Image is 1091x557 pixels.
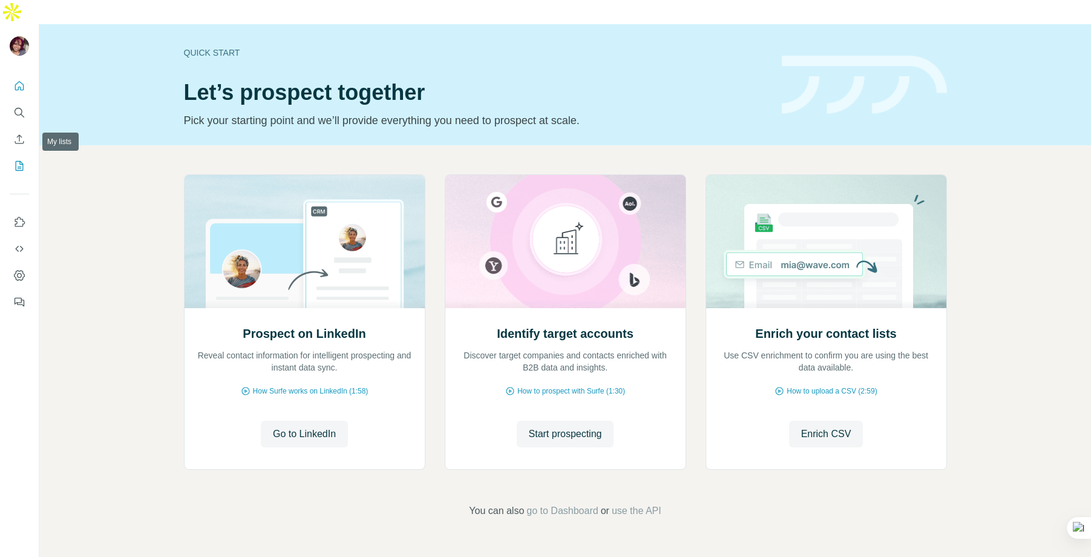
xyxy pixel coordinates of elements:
[706,175,947,308] img: Enrich your contact lists
[755,325,896,342] h2: Enrich your contact lists
[10,102,29,124] button: Search
[10,265,29,286] button: Dashboard
[184,47,767,59] div: Quick start
[497,325,634,342] h2: Identify target accounts
[253,386,369,397] span: How Surfe works on LinkedIn (1:58)
[445,175,686,308] img: Identify target accounts
[261,421,348,447] button: Go to LinkedIn
[10,36,29,56] img: Avatar
[184,81,767,105] h1: Let’s prospect together
[184,175,425,308] img: Prospect on LinkedIn
[10,238,29,260] button: Use Surfe API
[10,291,29,313] button: Feedback
[10,155,29,177] button: My lists
[782,56,947,114] img: banner
[801,427,851,441] span: Enrich CSV
[517,386,625,397] span: How to prospect with Surfe (1:30)
[601,504,609,518] span: or
[787,386,877,397] span: How to upload a CSV (2:59)
[526,504,598,518] button: go to Dashboard
[517,421,614,447] button: Start prospecting
[10,211,29,233] button: Use Surfe on LinkedIn
[718,349,934,374] p: Use CSV enrichment to confirm you are using the best data available.
[457,349,673,374] p: Discover target companies and contacts enriched with B2B data and insights.
[612,504,661,518] button: use the API
[184,112,767,129] p: Pick your starting point and we’ll provide everything you need to prospect at scale.
[10,128,29,150] button: Enrich CSV
[243,325,365,342] h2: Prospect on LinkedIn
[10,75,29,97] button: Quick start
[197,349,413,374] p: Reveal contact information for intelligent prospecting and instant data sync.
[273,427,336,441] span: Go to LinkedIn
[529,427,602,441] span: Start prospecting
[469,504,524,518] span: You can also
[789,421,863,447] button: Enrich CSV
